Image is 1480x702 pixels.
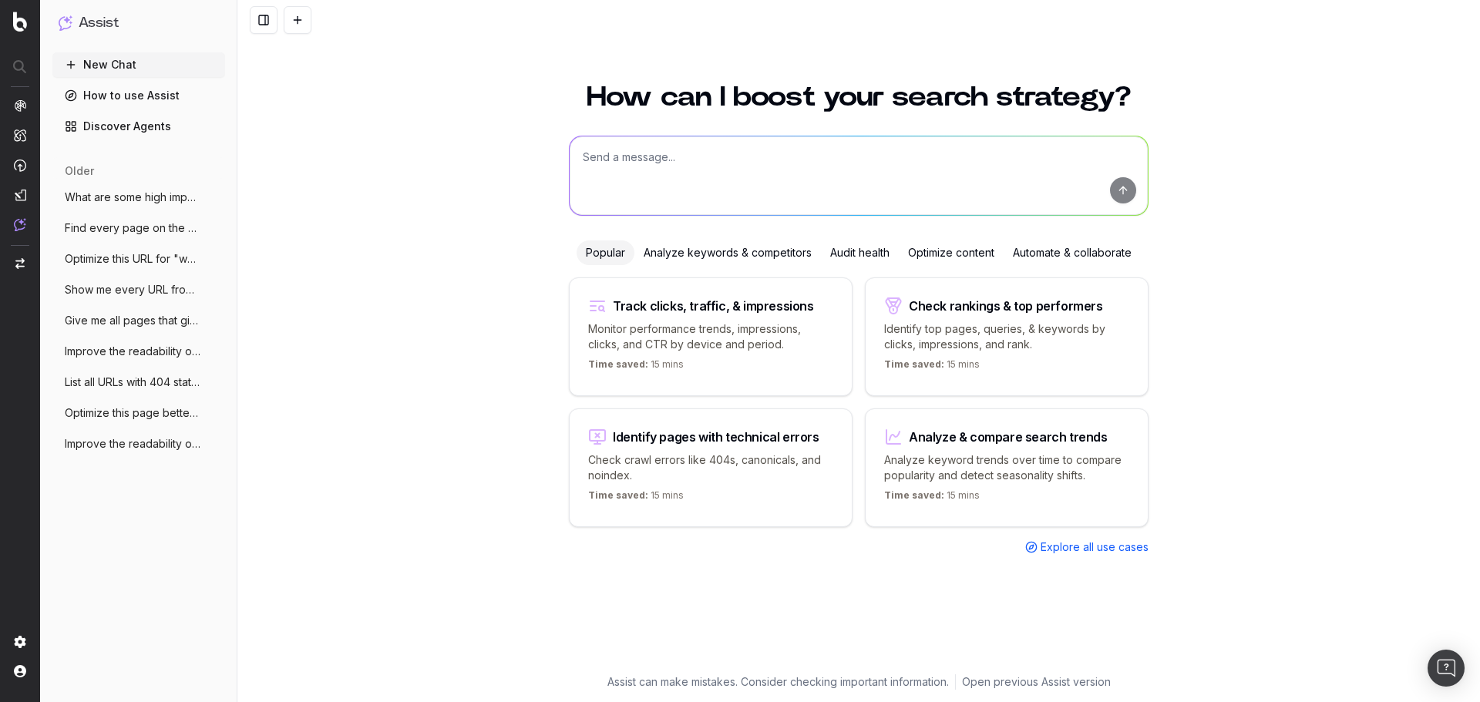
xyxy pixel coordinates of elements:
[59,12,219,34] button: Assist
[613,300,814,312] div: Track clicks, traffic, & impressions
[52,52,225,77] button: New Chat
[52,83,225,108] a: How to use Assist
[52,277,225,302] button: Show me every URL from the /learn-suppor
[588,489,684,508] p: 15 mins
[14,636,26,648] img: Setting
[1428,650,1465,687] div: Open Intercom Messenger
[65,220,200,236] span: Find every page on the site that has <sc
[65,282,200,297] span: Show me every URL from the /learn-suppor
[1004,240,1141,265] div: Automate & collaborate
[884,489,980,508] p: 15 mins
[884,452,1129,483] p: Analyze keyword trends over time to compare popularity and detect seasonality shifts.
[52,247,225,271] button: Optimize this URL for "what is bookkeepi
[899,240,1004,265] div: Optimize content
[13,12,27,32] img: Botify logo
[52,339,225,364] button: Improve the readability of [URL]
[52,308,225,333] button: Give me all pages that give 404 status c
[821,240,899,265] div: Audit health
[15,258,25,269] img: Switch project
[588,452,833,483] p: Check crawl errors like 404s, canonicals, and noindex.
[634,240,821,265] div: Analyze keywords & competitors
[588,489,648,501] span: Time saved:
[14,189,26,201] img: Studio
[52,432,225,456] button: Improve the readability of [URL]
[52,216,225,240] button: Find every page on the site that has <sc
[65,405,200,421] span: Optimize this page better for the keywor
[52,185,225,210] button: What are some high impact low effort thi
[884,358,980,377] p: 15 mins
[14,129,26,142] img: Intelligence
[962,674,1111,690] a: Open previous Assist version
[14,159,26,172] img: Activation
[65,251,200,267] span: Optimize this URL for "what is bookkeepi
[569,83,1149,111] h1: How can I boost your search strategy?
[52,370,225,395] button: List all URLs with 404 status code from
[588,358,648,370] span: Time saved:
[52,401,225,425] button: Optimize this page better for the keywor
[588,358,684,377] p: 15 mins
[909,300,1103,312] div: Check rankings & top performers
[52,114,225,139] a: Discover Agents
[65,344,200,359] span: Improve the readability of [URL]
[588,321,833,352] p: Monitor performance trends, impressions, clicks, and CTR by device and period.
[577,240,634,265] div: Popular
[65,190,200,205] span: What are some high impact low effort thi
[59,15,72,30] img: Assist
[884,489,944,501] span: Time saved:
[884,358,944,370] span: Time saved:
[884,321,1129,352] p: Identify top pages, queries, & keywords by clicks, impressions, and rank.
[1025,539,1149,555] a: Explore all use cases
[909,431,1108,443] div: Analyze & compare search trends
[65,436,200,452] span: Improve the readability of [URL]
[65,313,200,328] span: Give me all pages that give 404 status c
[607,674,949,690] p: Assist can make mistakes. Consider checking important information.
[65,375,200,390] span: List all URLs with 404 status code from
[1041,539,1149,555] span: Explore all use cases
[613,431,819,443] div: Identify pages with technical errors
[14,218,26,231] img: Assist
[14,99,26,112] img: Analytics
[79,12,119,34] h1: Assist
[65,163,94,179] span: older
[14,665,26,677] img: My account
